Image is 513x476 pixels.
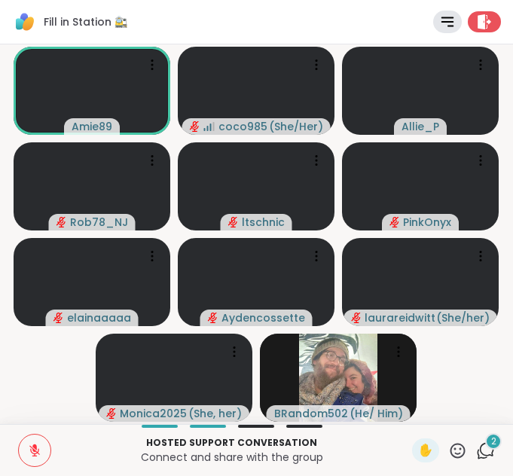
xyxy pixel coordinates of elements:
[418,441,433,459] span: ✋
[70,215,128,230] span: Rob78_NJ
[12,9,38,35] img: ShareWell Logomark
[60,436,403,450] p: Hosted support conversation
[190,121,200,132] span: audio-muted
[299,334,377,422] img: BRandom502
[269,119,323,134] span: ( She/Her )
[56,217,67,227] span: audio-muted
[274,406,348,421] span: BRandom502
[53,313,64,323] span: audio-muted
[67,310,131,325] span: elainaaaaa
[106,408,117,419] span: audio-muted
[436,310,490,325] span: ( She/her )
[72,119,112,134] span: Amie89
[188,406,242,421] span: ( She, her )
[389,217,400,227] span: audio-muted
[221,310,305,325] span: Aydencossette
[365,310,435,325] span: laurareidwitt
[44,14,127,29] span: Fill in Station 🚉
[60,450,403,465] p: Connect and share with the group
[120,406,187,421] span: Monica2025
[350,406,403,421] span: ( He/ Him )
[208,313,218,323] span: audio-muted
[228,217,239,227] span: audio-muted
[491,435,496,448] span: 2
[402,119,439,134] span: Allie_P
[242,215,285,230] span: ltschnic
[218,119,267,134] span: coco985
[403,215,451,230] span: PinkOnyx
[351,313,362,323] span: audio-muted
